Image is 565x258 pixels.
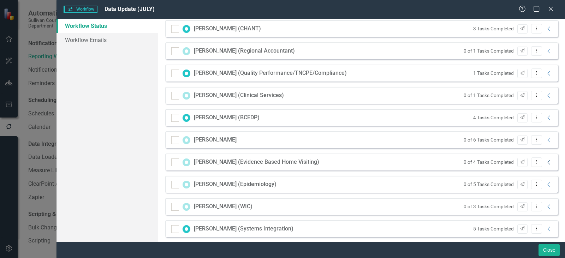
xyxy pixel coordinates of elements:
div: [PERSON_NAME] (BCEDP) [194,114,260,122]
div: [PERSON_NAME] (Systems Integration) [194,225,293,233]
div: [PERSON_NAME] (Regional Accountant) [194,47,295,55]
small: 0 of 5 Tasks Completed [464,181,514,188]
a: Workflow Status [56,19,158,33]
small: 1 Tasks Completed [473,70,514,77]
a: Workflow Emails [56,33,158,47]
small: 0 of 4 Tasks Completed [464,159,514,166]
span: Workflow [64,6,97,13]
div: [PERSON_NAME] (CHANT) [194,25,261,33]
small: 0 of 1 Tasks Completed [464,92,514,99]
small: 0 of 1 Tasks Completed [464,48,514,54]
div: [PERSON_NAME] (Epidemiology) [194,180,276,188]
div: [PERSON_NAME] (Quality Performance/TNCPE/Compliance) [194,69,347,77]
small: 0 of 6 Tasks Completed [464,137,514,143]
button: Close [539,244,560,256]
small: 3 Tasks Completed [473,25,514,32]
div: [PERSON_NAME] (WIC) [194,203,252,211]
small: 0 of 3 Tasks Completed [464,203,514,210]
div: [PERSON_NAME] [194,136,237,144]
span: Data Update (JULY) [105,6,155,12]
div: [PERSON_NAME] (Evidence Based Home Visiting) [194,158,319,166]
div: [PERSON_NAME] (Clinical Services) [194,91,284,100]
small: 4 Tasks Completed [473,114,514,121]
small: 5 Tasks Completed [473,226,514,232]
